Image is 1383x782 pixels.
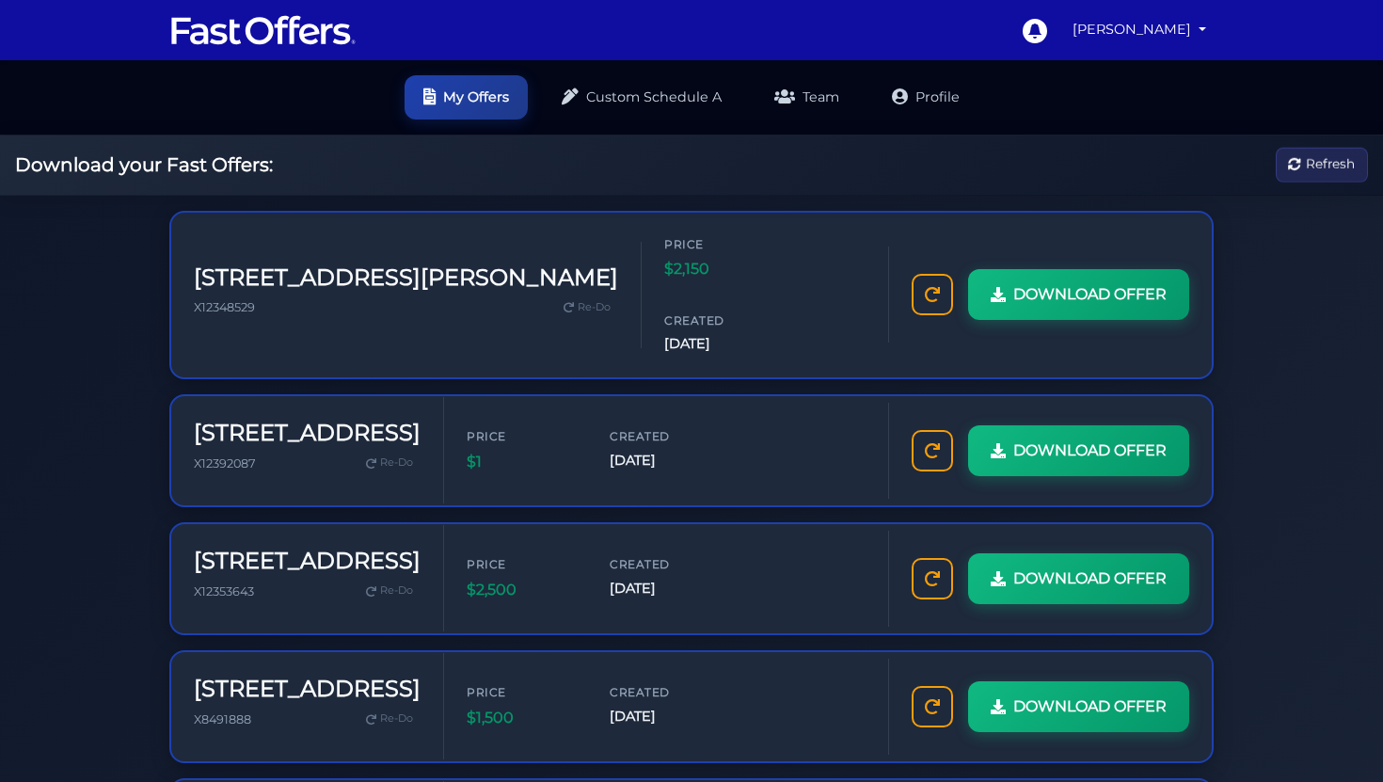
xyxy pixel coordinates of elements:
[194,548,421,575] h3: [STREET_ADDRESS]
[1013,282,1167,307] span: DOWNLOAD OFFER
[194,420,421,447] h3: [STREET_ADDRESS]
[358,707,421,731] a: Re-Do
[358,579,421,603] a: Re-Do
[610,706,723,727] span: [DATE]
[1065,11,1214,48] a: [PERSON_NAME]
[968,553,1189,604] a: DOWNLOAD OFFER
[467,706,580,730] span: $1,500
[755,75,858,120] a: Team
[15,153,273,176] h2: Download your Fast Offers:
[664,311,777,329] span: Created
[1013,439,1167,463] span: DOWNLOAD OFFER
[194,712,251,726] span: X8491888
[873,75,978,120] a: Profile
[543,75,740,120] a: Custom Schedule A
[664,235,777,253] span: Price
[380,583,413,599] span: Re-Do
[405,75,528,120] a: My Offers
[194,456,256,471] span: X12392087
[968,681,1189,732] a: DOWNLOAD OFFER
[968,425,1189,476] a: DOWNLOAD OFFER
[610,683,723,701] span: Created
[610,450,723,471] span: [DATE]
[968,269,1189,320] a: DOWNLOAD OFFER
[664,257,777,281] span: $2,150
[380,710,413,727] span: Re-Do
[194,264,618,292] h3: [STREET_ADDRESS][PERSON_NAME]
[380,455,413,471] span: Re-Do
[467,683,580,701] span: Price
[194,300,255,314] span: X12348529
[467,450,580,474] span: $1
[556,295,618,320] a: Re-Do
[1013,694,1167,719] span: DOWNLOAD OFFER
[194,676,421,703] h3: [STREET_ADDRESS]
[610,578,723,599] span: [DATE]
[1306,154,1355,175] span: Refresh
[194,584,254,598] span: X12353643
[578,299,611,316] span: Re-Do
[1013,567,1167,591] span: DOWNLOAD OFFER
[467,555,580,573] span: Price
[664,333,777,355] span: [DATE]
[1276,148,1368,183] button: Refresh
[610,427,723,445] span: Created
[610,555,723,573] span: Created
[358,451,421,475] a: Re-Do
[467,578,580,602] span: $2,500
[467,427,580,445] span: Price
